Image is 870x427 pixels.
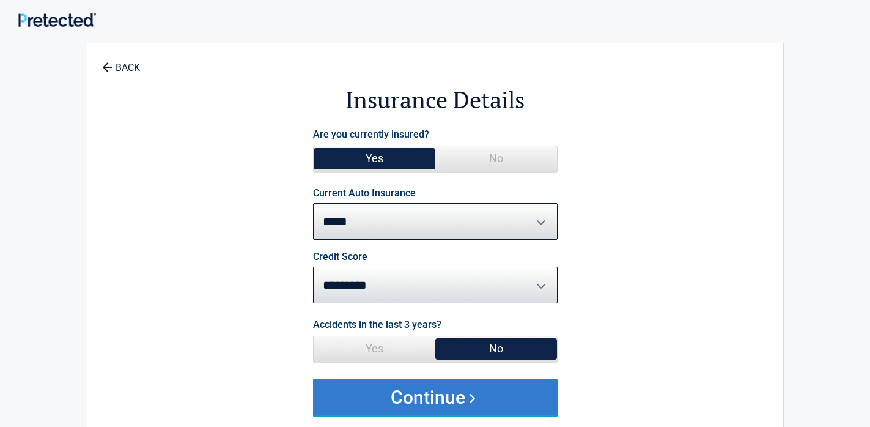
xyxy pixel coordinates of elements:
[100,51,142,73] a: BACK
[155,84,716,116] h2: Insurance Details
[313,379,558,415] button: Continue
[435,336,557,361] span: No
[18,13,96,27] img: Main Logo
[313,316,441,333] label: Accidents in the last 3 years?
[435,146,557,171] span: No
[313,252,367,262] label: Credit Score
[313,126,429,143] label: Are you currently insured?
[313,188,416,198] label: Current Auto Insurance
[314,336,435,361] span: Yes
[314,146,435,171] span: Yes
